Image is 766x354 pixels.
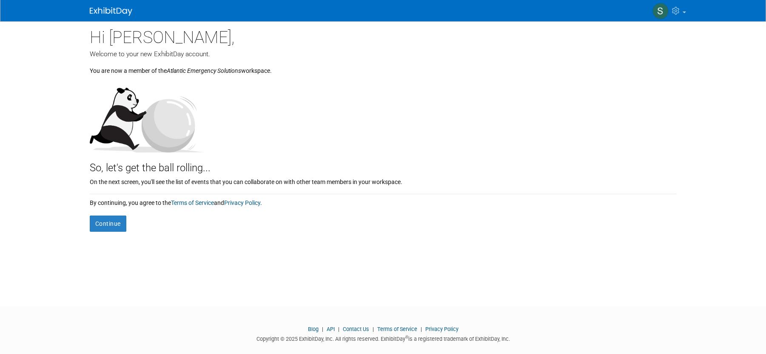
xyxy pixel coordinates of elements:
div: You are now a member of the workspace. [90,59,677,75]
div: On the next screen, you'll see the list of events that you can collaborate on with other team mem... [90,176,677,186]
i: Atlantic Emergency Solutions [167,67,241,74]
a: Blog [308,326,319,332]
button: Continue [90,216,126,232]
img: Let's get the ball rolling [90,79,205,153]
a: API [327,326,335,332]
span: | [370,326,376,332]
a: Terms of Service [377,326,417,332]
div: Welcome to your new ExhibitDay account. [90,49,677,59]
a: Privacy Policy [224,199,260,206]
img: Stephanie Hood [652,3,669,19]
a: Terms of Service [171,199,214,206]
span: | [419,326,424,332]
img: ExhibitDay [90,7,132,16]
a: Privacy Policy [425,326,458,332]
div: So, let's get the ball rolling... [90,153,677,176]
div: Hi [PERSON_NAME], [90,21,677,49]
sup: ® [405,335,408,340]
a: Contact Us [343,326,369,332]
span: | [336,326,342,332]
div: By continuing, you agree to the and . [90,194,677,207]
span: | [320,326,325,332]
